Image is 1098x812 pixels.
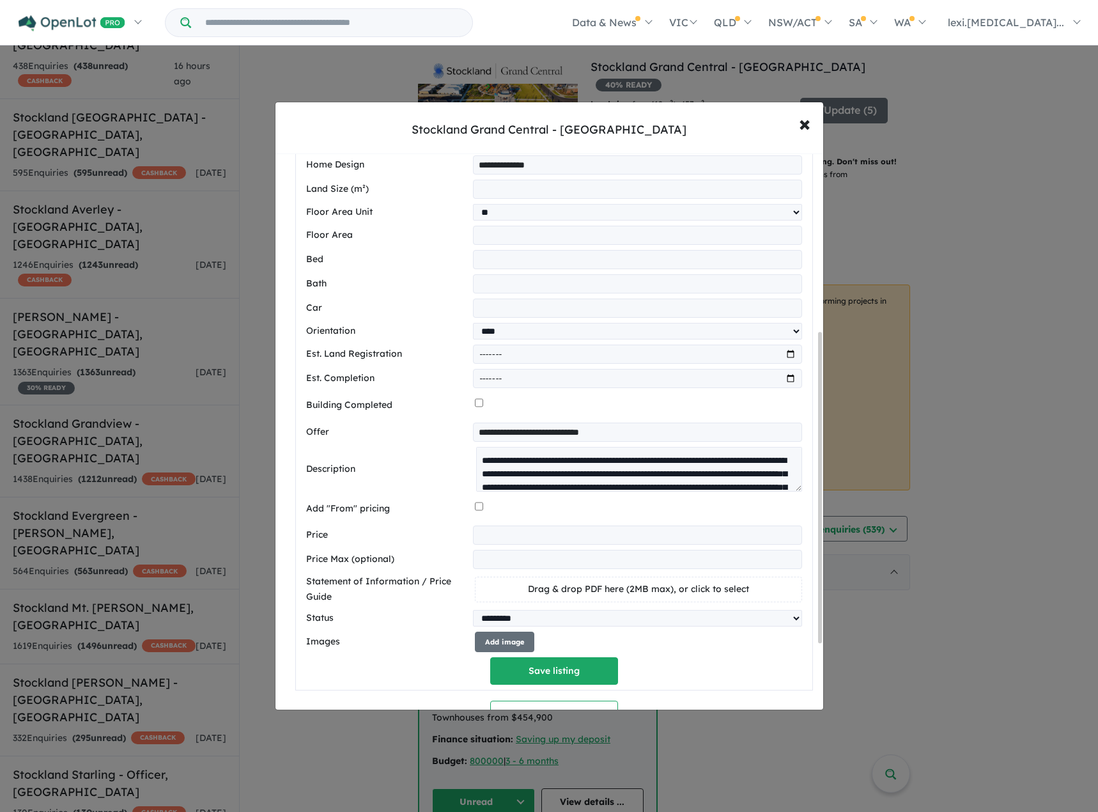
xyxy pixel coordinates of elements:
label: Car [306,301,468,316]
label: Land Size (m²) [306,182,468,197]
label: Floor Area Unit [306,205,468,220]
label: Images [306,634,470,650]
label: Price Max (optional) [306,552,468,567]
label: Description [306,462,472,477]
label: Bed [306,252,468,267]
label: Bath [306,276,468,292]
div: Stockland Grand Central - [GEOGRAPHIC_DATA] [412,121,686,138]
label: Building Completed [306,398,470,413]
label: Home Design [306,157,468,173]
label: Floor Area [306,228,468,243]
label: Statement of Information / Price Guide [306,574,470,605]
span: Drag & drop PDF here (2MB max), or click to select [528,583,749,595]
label: Add "From" pricing [306,501,470,517]
label: Price [306,527,468,543]
span: lexi.[MEDICAL_DATA]... [948,16,1064,29]
img: Openlot PRO Logo White [19,15,125,31]
label: Orientation [306,324,468,339]
button: Add image [475,632,534,653]
button: Save listing [490,657,618,685]
button: Create a new listing [490,701,618,728]
label: Status [306,611,468,626]
label: Est. Completion [306,371,468,386]
label: Offer [306,425,468,440]
input: Try estate name, suburb, builder or developer [194,9,470,36]
label: Est. Land Registration [306,347,468,362]
span: × [799,109,810,137]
